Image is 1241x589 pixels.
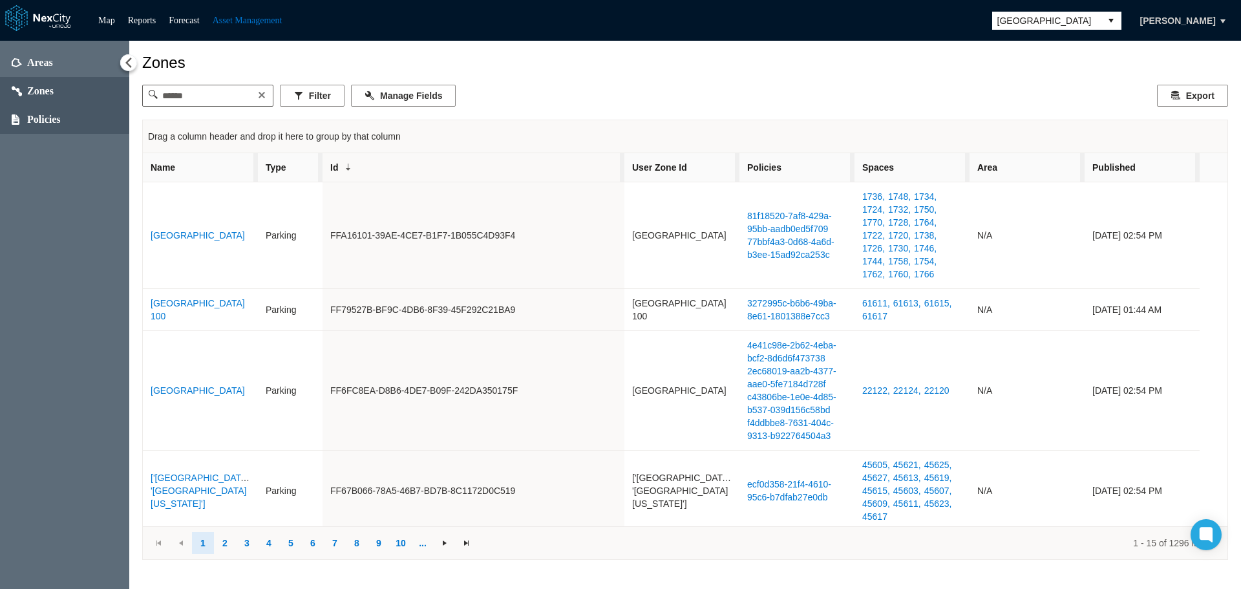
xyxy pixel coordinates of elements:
[258,182,323,289] td: Parking
[862,161,894,174] span: Spaces
[862,471,890,484] a: 45627,
[351,85,456,107] button: Manage Fields
[323,289,624,331] td: FF79527B-BF9C-4DB6-8F39-45F292C21BA9
[914,268,934,281] a: 1766
[151,298,245,321] a: [GEOGRAPHIC_DATA] 100
[862,384,890,397] a: 22122,
[368,532,390,554] a: undefined 9
[893,458,921,471] a: 45621,
[914,229,937,242] a: 1738,
[918,460,921,470] span: ,
[918,385,921,396] span: ,
[747,209,843,235] a: 81f18520-7af8-429a-95bb-aadb0ed5f709
[949,460,952,470] span: ,
[882,256,885,266] span: ,
[258,331,323,451] td: Parking
[624,451,739,531] td: ['[GEOGRAPHIC_DATA]', '[GEOGRAPHIC_DATA][US_STATE]']
[862,484,890,497] a: 45615,
[192,532,214,554] a: undefined 1
[887,298,890,308] span: ,
[887,498,890,509] span: ,
[970,451,1085,531] td: N/A
[302,532,324,554] a: undefined 6
[970,331,1085,451] td: N/A
[1085,451,1200,531] td: [DATE] 02:54 PM
[970,182,1085,289] td: N/A
[151,161,175,174] span: Name
[882,191,885,202] span: ,
[862,268,885,281] a: 1762,
[914,255,937,268] a: 1754,
[914,242,937,255] a: 1746,
[949,473,952,483] span: ,
[309,89,331,102] span: Filter
[997,14,1096,27] span: [GEOGRAPHIC_DATA]
[624,182,739,289] td: [GEOGRAPHIC_DATA]
[934,204,937,215] span: ,
[1127,10,1229,32] button: [PERSON_NAME]
[258,451,323,531] td: Parking
[266,161,286,174] span: Type
[747,365,843,391] a: 2ec68019-aa2b-4377-aae0-5fe7184d728f
[624,289,739,331] td: [GEOGRAPHIC_DATA] 100
[893,384,921,397] a: 22124,
[27,85,54,98] span: Zones
[934,256,937,266] span: ,
[888,216,911,229] a: 1728,
[624,331,739,451] td: [GEOGRAPHIC_DATA]
[918,473,921,483] span: ,
[236,532,258,554] a: undefined 3
[970,289,1085,331] td: N/A
[977,161,997,174] span: Area
[924,471,952,484] a: 45619,
[882,243,885,253] span: ,
[412,532,434,554] a: ...
[324,532,346,554] a: undefined 7
[1085,182,1200,289] td: [DATE] 02:54 PM
[893,471,921,484] a: 45613,
[908,191,911,202] span: ,
[918,298,921,308] span: ,
[862,242,885,255] a: 1726,
[390,532,412,554] a: undefined 10
[27,113,61,126] span: Policies
[1157,85,1228,107] button: Export
[862,229,885,242] a: 1722,
[151,473,253,509] a: ['[GEOGRAPHIC_DATA]', '[GEOGRAPHIC_DATA][US_STATE]']
[934,230,937,241] span: ,
[148,125,1222,148] div: Drag a column header and drop it here to group by that column
[346,532,368,554] a: undefined 8
[888,255,911,268] a: 1758,
[882,204,885,215] span: ,
[887,460,890,470] span: ,
[280,85,345,107] button: Filter
[151,385,245,396] a: [GEOGRAPHIC_DATA]
[380,89,442,102] span: Manage Fields
[893,497,921,510] a: 45611,
[487,537,1213,550] div: 1 - 15 of 1296 items
[893,484,921,497] a: 45603,
[908,230,911,241] span: ,
[632,161,687,174] span: User Zone Id
[98,16,115,25] a: Map
[1085,289,1200,331] td: [DATE] 01:44 AM
[887,486,890,496] span: ,
[882,230,885,241] span: ,
[214,532,236,554] a: undefined 2
[882,269,885,279] span: ,
[128,16,156,25] a: Reports
[1186,89,1214,102] span: Export
[142,54,1228,72] div: Zones
[151,230,245,241] a: [GEOGRAPHIC_DATA]
[747,339,843,365] a: 4e41c98e-2b62-4eba-bcf2-8d6d6f473738
[213,16,282,25] a: Asset Management
[27,56,53,69] span: Areas
[934,217,937,228] span: ,
[888,229,911,242] a: 1720,
[924,484,952,497] a: 45607,
[747,235,843,261] a: 77bbf4a3-0d68-4a6d-b3ee-15ad92ca253c
[169,16,199,25] a: Forecast
[924,497,952,510] a: 45623,
[12,114,19,125] img: policies.svg
[258,532,280,554] a: undefined 4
